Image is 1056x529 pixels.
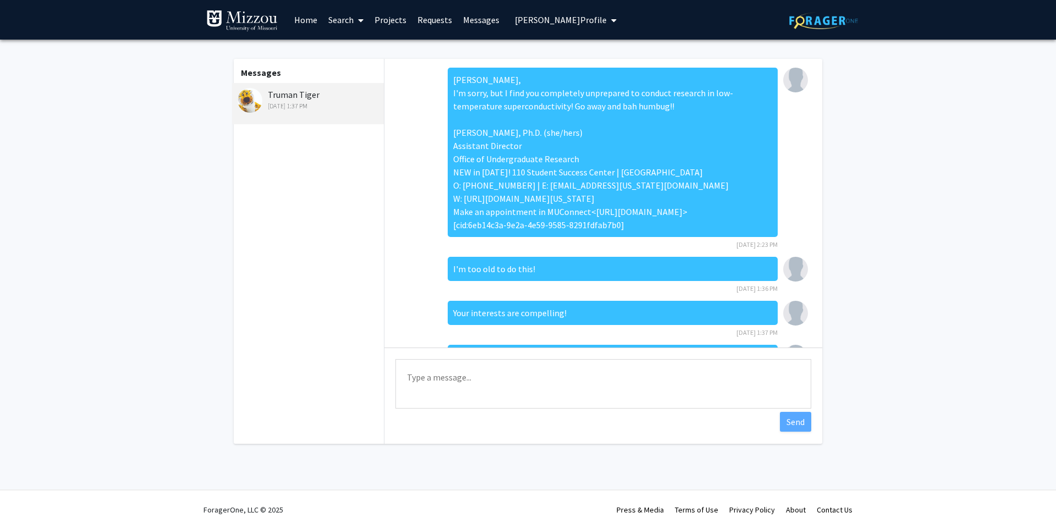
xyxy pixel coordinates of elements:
a: Requests [412,1,458,39]
a: About [786,505,806,515]
img: Truman Tiger [238,88,262,113]
div: Your interests are compelling! [448,301,778,325]
div: Truman Tiger [238,88,381,111]
a: Privacy Policy [729,505,775,515]
iframe: Chat [8,480,47,521]
span: [DATE] 2:23 PM [736,240,778,249]
a: Contact Us [817,505,853,515]
a: Terms of Use [675,505,718,515]
img: Sarah Humfeld [783,68,808,92]
img: Sarah Humfeld [783,257,808,282]
img: University of Missouri Logo [206,10,278,32]
span: [PERSON_NAME] Profile [515,14,607,25]
div: ForagerOne, LLC © 2025 [204,491,283,529]
a: Press & Media [617,505,664,515]
textarea: Message [395,359,811,409]
img: Sarah Humfeld [783,345,808,370]
a: Projects [369,1,412,39]
b: Messages [241,67,281,78]
a: Messages [458,1,505,39]
a: Search [323,1,369,39]
a: Home [289,1,323,39]
div: [DATE] 1:37 PM [238,101,381,111]
button: Send [780,412,811,432]
span: [DATE] 1:37 PM [736,328,778,337]
span: [DATE] 1:36 PM [736,284,778,293]
div: Boo! [448,345,778,369]
div: [PERSON_NAME], I'm sorry, but I find you completely unprepared to conduct research in low-tempera... [448,68,778,237]
img: ForagerOne Logo [789,12,858,29]
img: Sarah Humfeld [783,301,808,326]
div: I'm too old to do this! [448,257,778,281]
